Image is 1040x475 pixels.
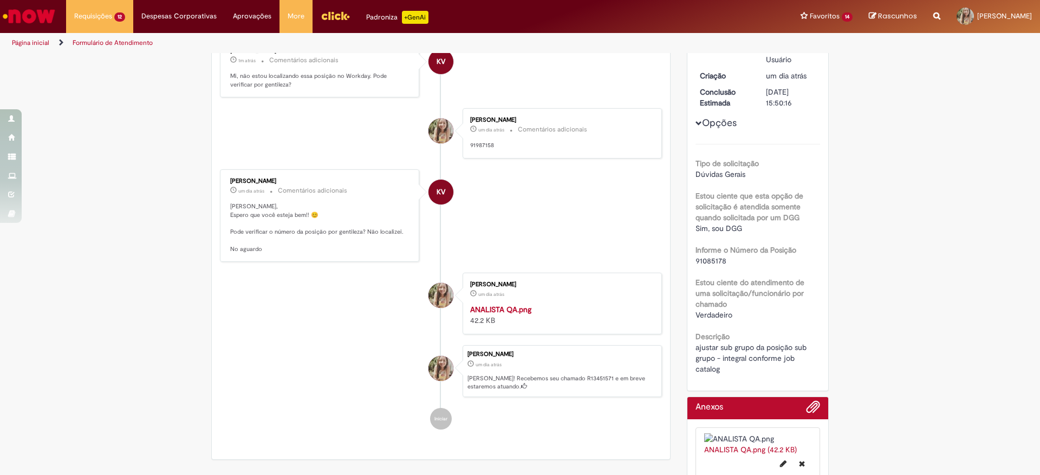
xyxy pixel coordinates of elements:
[467,374,656,391] p: [PERSON_NAME]! Recebemos seu chamado R13451571 e em breve estaremos atuando.
[695,342,809,374] span: ajustar sub grupo da posição sub grupo - integral conforme job catalog
[470,117,651,123] div: [PERSON_NAME]
[470,304,651,326] div: 42.2 KB
[230,202,411,253] p: [PERSON_NAME], Espero que você esteja bem!! 😊 Pode verificar o número da posição por gentileza? N...
[695,403,723,412] h2: Anexos
[230,72,411,89] p: Mi, não estou localizando essa posição no Workday. Pode verificar por gentileza?
[238,188,264,194] time: 27/08/2025 13:32:17
[695,159,759,168] b: Tipo de solicitação
[869,11,917,22] a: Rascunhos
[238,188,264,194] span: um dia atrás
[695,332,730,341] b: Descrição
[220,345,662,397] li: Michelle Barroso Da Silva
[806,400,820,419] button: Adicionar anexos
[238,57,256,64] time: 28/08/2025 13:45:08
[428,118,453,143] div: Michelle Barroso Da Silva
[766,71,807,81] span: um dia atrás
[695,191,803,222] b: Estou ciente que esta opção de solicitação é atendida somente quando solicitada por um DGG
[766,87,816,108] div: [DATE] 15:50:16
[288,11,304,22] span: More
[878,11,917,21] span: Rascunhos
[238,57,256,64] span: 1m atrás
[478,127,504,133] time: 27/08/2025 13:41:25
[321,8,350,24] img: click_logo_yellow_360x200.png
[8,33,685,53] ul: Trilhas de página
[114,12,125,22] span: 12
[810,11,840,22] span: Favoritos
[278,186,347,195] small: Comentários adicionais
[230,178,411,184] div: [PERSON_NAME]
[470,281,651,288] div: [PERSON_NAME]
[74,11,112,22] span: Requisições
[220,28,662,440] ul: Histórico de tíquete
[695,169,745,179] span: Dúvidas Gerais
[467,351,656,358] div: [PERSON_NAME]
[366,11,428,24] div: Padroniza
[704,445,797,454] a: ANALISTA QA.png (42.2 KB)
[695,223,742,233] span: Sim, sou DGG
[141,11,217,22] span: Despesas Corporativas
[704,433,812,444] img: ANALISTA QA.png
[470,305,531,314] a: ANALISTA QA.png
[842,12,853,22] span: 14
[695,256,726,266] span: 91085178
[478,291,504,298] time: 27/08/2025 10:40:59
[773,455,793,472] button: Editar nome de arquivo ANALISTA QA.png
[12,38,49,47] a: Página inicial
[428,356,453,381] div: Michelle Barroso Da Silva
[428,283,453,308] div: Michelle Barroso Da Silva
[695,278,804,309] b: Estou ciente do atendimento de uma solicitação/funcionário por chamado
[437,179,445,205] span: KV
[233,11,271,22] span: Aprovações
[73,38,153,47] a: Formulário de Atendimento
[478,291,504,298] span: um dia atrás
[476,361,502,368] time: 27/08/2025 10:41:04
[269,56,339,65] small: Comentários adicionais
[766,43,816,65] div: Pendente Usuário
[1,5,57,27] img: ServiceNow
[692,87,758,108] dt: Conclusão Estimada
[402,11,428,24] p: +GenAi
[470,141,651,150] p: 91987158
[766,70,816,81] div: 27/08/2025 10:41:04
[476,361,502,368] span: um dia atrás
[692,70,758,81] dt: Criação
[695,310,732,320] span: Verdadeiro
[695,245,796,255] b: Informe o Número da Posição
[428,180,453,204] div: Karine Vieira
[766,71,807,81] time: 27/08/2025 10:41:04
[792,455,811,472] button: Excluir ANALISTA QA.png
[428,49,453,74] div: Karine Vieira
[977,11,1032,21] span: [PERSON_NAME]
[437,49,445,75] span: KV
[478,127,504,133] span: um dia atrás
[518,125,587,134] small: Comentários adicionais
